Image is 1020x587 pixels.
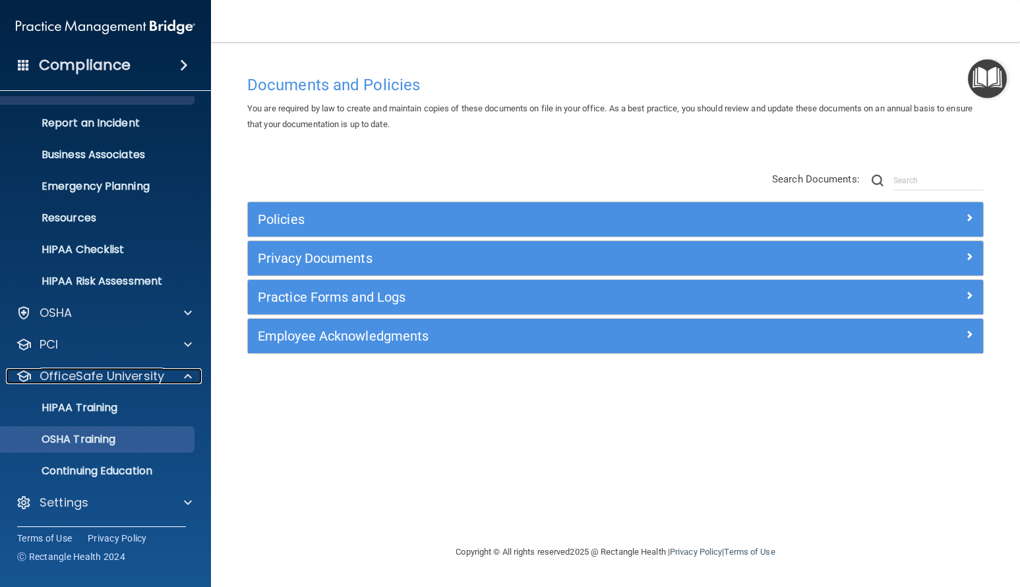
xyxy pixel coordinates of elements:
[9,211,189,225] p: Resources
[258,248,973,269] a: Privacy Documents
[968,59,1007,98] button: Open Resource Center
[258,209,973,230] a: Policies
[16,14,195,40] img: PMB logo
[258,251,789,266] h5: Privacy Documents
[375,531,856,573] div: Copyright © All rights reserved 2025 @ Rectangle Health | |
[247,76,984,94] h4: Documents and Policies
[40,495,88,511] p: Settings
[9,433,115,446] p: OSHA Training
[16,305,192,321] a: OSHA
[247,103,973,129] span: You are required by law to create and maintain copies of these documents on file in your office. ...
[40,368,164,384] p: OfficeSafe University
[9,117,189,130] p: Report an Incident
[724,547,775,557] a: Terms of Use
[17,550,125,563] span: Ⓒ Rectangle Health 2024
[40,305,73,321] p: OSHA
[16,368,192,384] a: OfficeSafe University
[9,275,189,288] p: HIPAA Risk Assessment
[39,56,131,74] h4: Compliance
[17,532,72,545] a: Terms of Use
[88,532,147,545] a: Privacy Policy
[9,243,189,256] p: HIPAA Checklist
[893,171,984,190] input: Search
[258,287,973,308] a: Practice Forms and Logs
[872,175,884,186] img: ic-search.3b580494.png
[792,493,1004,546] iframe: Drift Widget Chat Controller
[258,212,789,227] h5: Policies
[9,85,189,98] p: Documents and Policies
[9,464,189,478] p: Continuing Education
[258,290,789,304] h5: Practice Forms and Logs
[16,495,192,511] a: Settings
[670,547,722,557] a: Privacy Policy
[9,401,117,414] p: HIPAA Training
[9,180,189,193] p: Emergency Planning
[16,337,192,352] a: PCI
[258,329,789,343] h5: Employee Acknowledgments
[9,148,189,161] p: Business Associates
[258,325,973,347] a: Employee Acknowledgments
[772,173,860,185] span: Search Documents:
[40,337,58,352] p: PCI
